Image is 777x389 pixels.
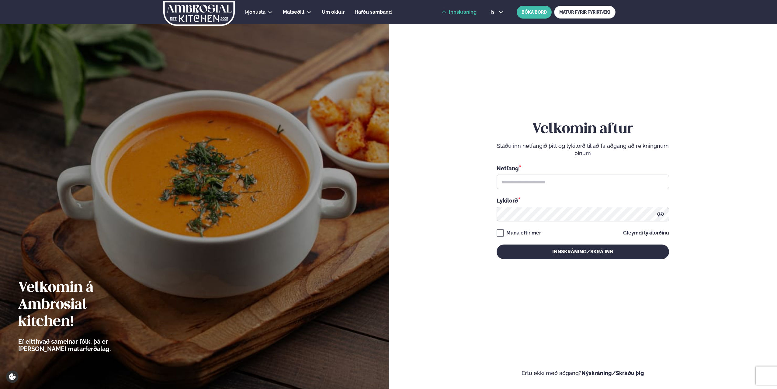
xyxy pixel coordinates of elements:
[623,231,669,235] a: Gleymdi lykilorðinu
[497,164,669,172] div: Netfang
[517,6,552,19] button: BÓKA BORÐ
[355,9,392,15] span: Hafðu samband
[18,338,144,353] p: Ef eitthvað sameinar fólk, þá er [PERSON_NAME] matarferðalag.
[322,9,345,16] a: Um okkur
[581,370,644,376] a: Nýskráning/Skráðu þig
[497,121,669,138] h2: Velkomin aftur
[442,9,477,15] a: Innskráning
[18,280,144,331] h2: Velkomin á Ambrosial kitchen!
[497,245,669,259] button: Innskráning/Skrá inn
[163,1,235,26] img: logo
[486,10,508,15] button: is
[497,196,669,204] div: Lykilorð
[322,9,345,15] span: Um okkur
[497,142,669,157] p: Sláðu inn netfangið þitt og lykilorð til að fá aðgang að reikningnum þínum
[283,9,304,15] span: Matseðill
[491,10,496,15] span: is
[554,6,616,19] a: MATUR FYRIR FYRIRTÆKI
[245,9,265,15] span: Þjónusta
[245,9,265,16] a: Þjónusta
[407,370,759,377] p: Ertu ekki með aðgang?
[6,370,19,383] a: Cookie settings
[355,9,392,16] a: Hafðu samband
[283,9,304,16] a: Matseðill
